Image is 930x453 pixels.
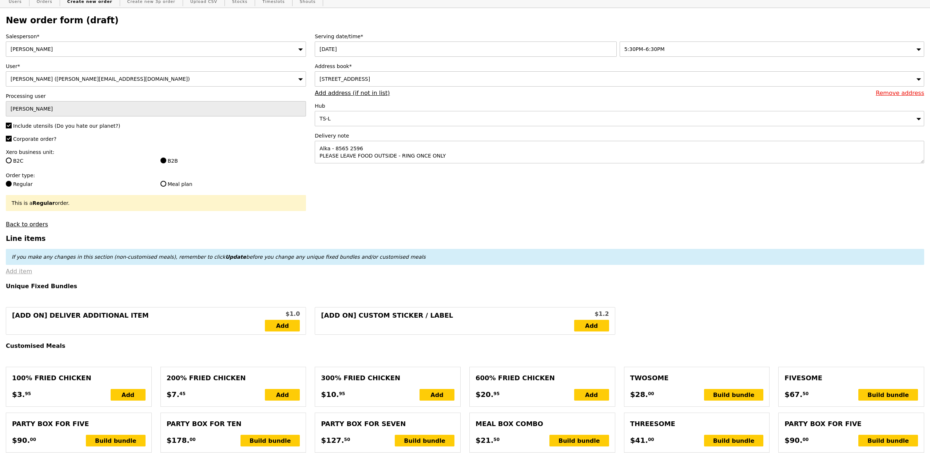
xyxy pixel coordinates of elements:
[315,102,924,110] label: Hub
[803,391,809,397] span: 50
[12,199,300,207] div: This is a order.
[11,46,53,52] span: [PERSON_NAME]
[630,419,764,429] div: Threesome
[167,373,300,383] div: 200% Fried Chicken
[179,391,186,397] span: 45
[265,310,300,318] div: $1.0
[858,389,918,401] div: Build bundle
[6,136,12,142] input: Corporate order?
[315,132,924,139] label: Delivery note
[265,320,300,331] a: Add
[12,419,146,429] div: Party Box for Five
[6,235,924,242] h3: Line items
[12,310,265,331] div: [Add on] Deliver Additional Item
[6,181,12,187] input: Regular
[225,254,246,260] b: Update
[321,310,574,331] div: [Add on] Custom Sticker / Label
[25,391,31,397] span: 95
[13,136,56,142] span: Corporate order?
[167,435,190,446] span: $178.
[160,158,166,163] input: B2B
[803,437,809,442] span: 00
[319,76,370,82] span: [STREET_ADDRESS]
[315,90,390,96] a: Add address (if not in list)
[12,435,30,446] span: $90.
[321,435,344,446] span: $127.
[630,373,764,383] div: Twosome
[704,389,764,401] div: Build bundle
[167,389,179,400] span: $7.
[6,283,924,290] h4: Unique Fixed Bundles
[319,116,330,122] span: TS-L
[160,157,306,164] label: B2B
[648,437,654,442] span: 00
[6,63,306,70] label: User*
[784,419,918,429] div: Party Box for Five
[30,437,36,442] span: 00
[574,320,609,331] a: Add
[344,437,350,442] span: 50
[315,63,924,70] label: Address book*
[549,435,609,446] div: Build bundle
[321,389,339,400] span: $10.
[6,342,924,349] h4: Customised Meals
[395,435,454,446] div: Build bundle
[6,92,306,100] label: Processing user
[6,15,924,25] h2: New order form (draft)
[476,419,609,429] div: Meal Box Combo
[6,172,306,179] label: Order type:
[6,268,32,275] a: Add item
[241,435,300,446] div: Build bundle
[265,389,300,401] div: Add
[339,391,345,397] span: 95
[167,419,300,429] div: Party Box for Ten
[574,310,609,318] div: $1.2
[476,435,493,446] span: $21.
[6,157,152,164] label: B2C
[160,181,166,187] input: Meal plan
[12,254,426,260] em: If you make any changes in this section (non-customised meals), remember to click before you chan...
[784,435,802,446] span: $90.
[6,33,306,40] label: Salesperson*
[6,123,12,128] input: Include utensils (Do you hate our planet?)
[493,391,500,397] span: 95
[574,389,609,401] div: Add
[13,123,120,129] span: Include utensils (Do you hate our planet?)
[630,389,648,400] span: $28.
[704,435,764,446] div: Build bundle
[315,41,616,57] input: Serving date
[190,437,196,442] span: 00
[315,33,924,40] label: Serving date/time*
[111,389,146,401] div: Add
[160,180,306,188] label: Meal plan
[630,435,648,446] span: $41.
[6,180,152,188] label: Regular
[12,373,146,383] div: 100% Fried Chicken
[476,389,493,400] span: $20.
[321,373,454,383] div: 300% Fried Chicken
[12,389,25,400] span: $3.
[784,389,802,400] span: $67.
[858,435,918,446] div: Build bundle
[6,148,306,156] label: Xero business unit:
[784,373,918,383] div: Fivesome
[32,200,55,206] b: Regular
[476,373,609,383] div: 600% Fried Chicken
[321,419,454,429] div: Party Box for Seven
[648,391,654,397] span: 00
[493,437,500,442] span: 50
[6,158,12,163] input: B2C
[420,389,454,401] div: Add
[624,46,665,52] span: 5:30PM–6:30PM
[86,435,146,446] div: Build bundle
[11,76,190,82] span: [PERSON_NAME] ([PERSON_NAME][EMAIL_ADDRESS][DOMAIN_NAME])
[876,90,924,96] a: Remove address
[6,221,48,228] a: Back to orders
